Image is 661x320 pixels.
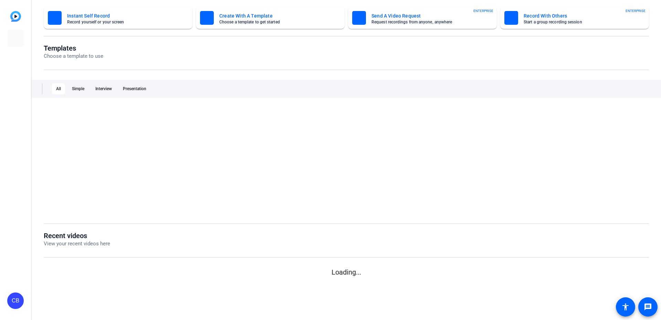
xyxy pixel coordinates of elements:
h1: Recent videos [44,232,110,240]
mat-card-subtitle: Record yourself or your screen [67,20,177,24]
img: blue-gradient.svg [10,11,21,22]
button: Send A Video RequestRequest recordings from anyone, anywhereENTERPRISE [348,7,497,29]
p: Choose a template to use [44,52,103,60]
mat-card-title: Send A Video Request [371,12,482,20]
h1: Templates [44,44,103,52]
mat-icon: accessibility [621,303,630,311]
mat-card-title: Record With Others [524,12,634,20]
button: Create With A TemplateChoose a template to get started [196,7,345,29]
div: Presentation [119,83,150,94]
div: Simple [68,83,88,94]
div: Interview [91,83,116,94]
span: ENTERPRISE [626,8,646,13]
span: ENTERPRISE [473,8,493,13]
p: Loading... [44,267,649,277]
div: CB [7,292,24,309]
button: Record With OthersStart a group recording sessionENTERPRISE [500,7,649,29]
mat-card-title: Instant Self Record [67,12,177,20]
mat-card-subtitle: Start a group recording session [524,20,634,24]
button: Instant Self RecordRecord yourself or your screen [44,7,192,29]
div: All [52,83,65,94]
mat-card-title: Create With A Template [219,12,329,20]
mat-icon: message [644,303,652,311]
p: View your recent videos here [44,240,110,248]
mat-card-subtitle: Choose a template to get started [219,20,329,24]
mat-card-subtitle: Request recordings from anyone, anywhere [371,20,482,24]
